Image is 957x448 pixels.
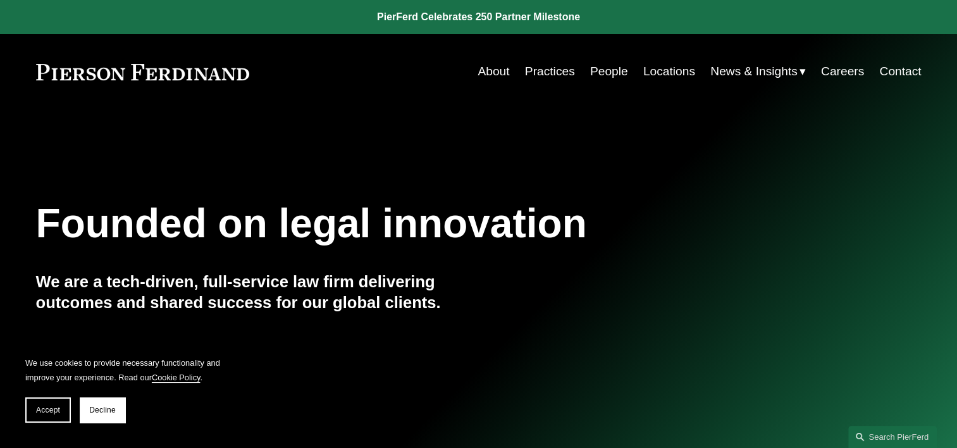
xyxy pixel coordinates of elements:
[710,61,798,83] span: News & Insights
[36,271,479,313] h4: We are a tech-driven, full-service law firm delivering outcomes and shared success for our global...
[848,426,937,448] a: Search this site
[80,397,125,423] button: Decline
[89,406,116,414] span: Decline
[821,59,864,84] a: Careers
[710,59,806,84] a: folder dropdown
[152,373,201,382] a: Cookie Policy
[25,356,228,385] p: We use cookies to provide necessary functionality and improve your experience. Read our .
[25,397,71,423] button: Accept
[590,59,628,84] a: People
[36,201,774,247] h1: Founded on legal innovation
[13,343,240,435] section: Cookie banner
[879,59,921,84] a: Contact
[643,59,695,84] a: Locations
[478,59,509,84] a: About
[525,59,575,84] a: Practices
[36,406,60,414] span: Accept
